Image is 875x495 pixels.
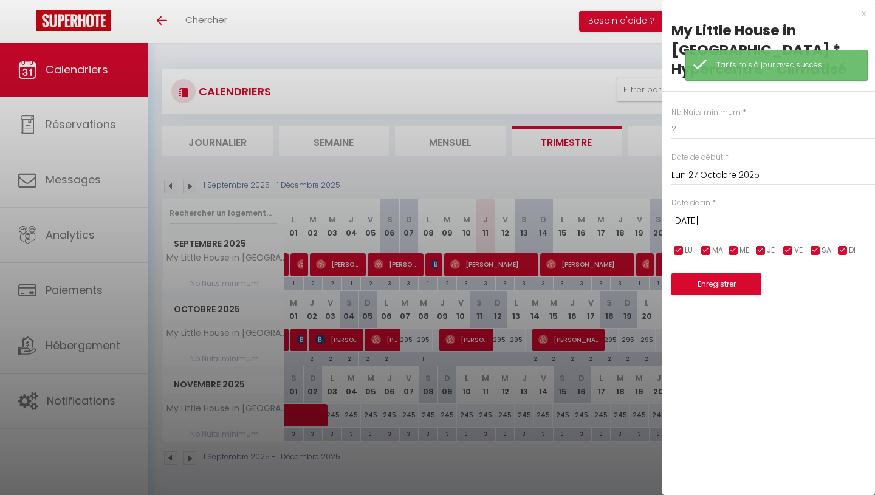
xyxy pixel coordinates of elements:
div: My Little House in [GEOGRAPHIC_DATA] * Hypercentre * Climatisé [671,21,866,79]
label: Date de début [671,152,723,163]
span: JE [767,245,775,256]
span: SA [822,245,831,256]
span: VE [794,245,803,256]
label: Nb Nuits minimum [671,107,741,118]
span: ME [739,245,749,256]
div: Tarifs mis à jour avec succès [716,60,855,71]
span: LU [685,245,693,256]
button: Ouvrir le widget de chat LiveChat [10,5,46,41]
iframe: Chat [823,440,866,486]
span: MA [712,245,723,256]
span: DI [849,245,856,256]
button: Enregistrer [671,273,761,295]
label: Date de fin [671,197,710,209]
div: x [662,6,866,21]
